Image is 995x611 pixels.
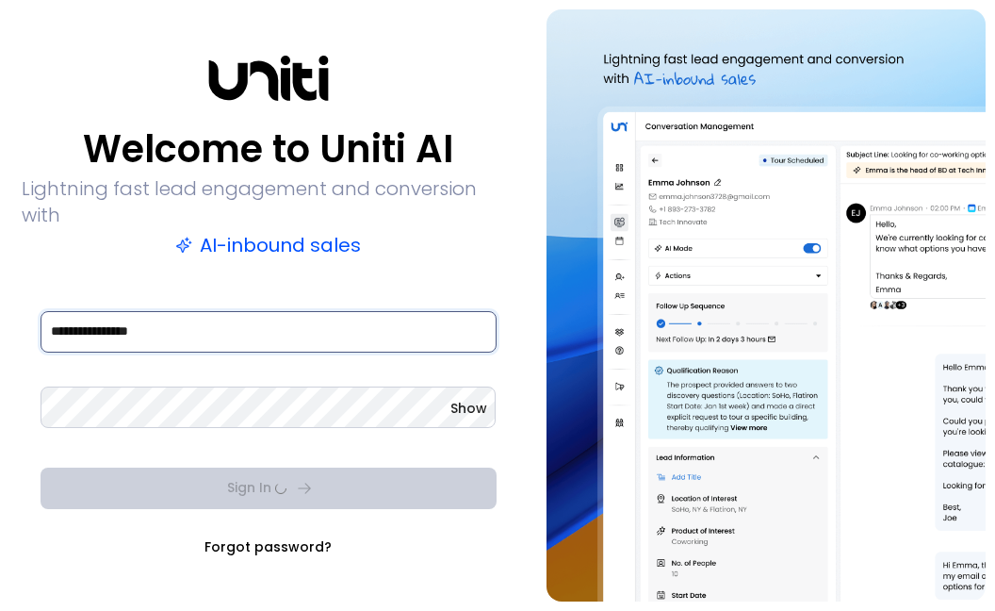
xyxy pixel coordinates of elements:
[546,9,986,602] img: auth-hero.png
[83,126,453,172] p: Welcome to Uniti AI
[175,232,361,258] p: AI-inbound sales
[450,399,487,418] button: Show
[204,537,332,556] a: Forgot password?
[22,175,515,228] p: Lightning fast lead engagement and conversion with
